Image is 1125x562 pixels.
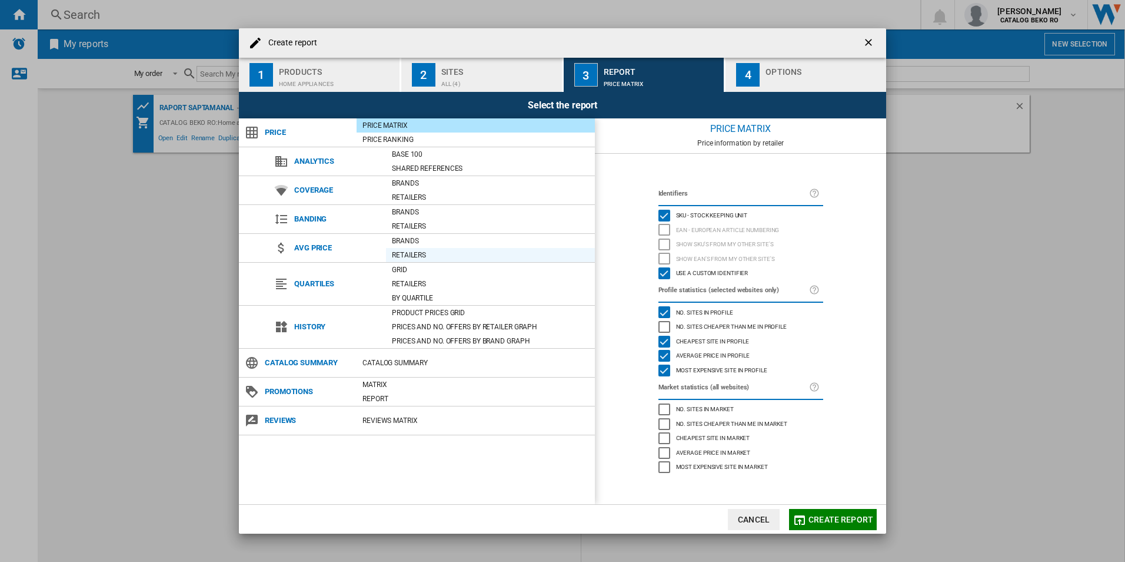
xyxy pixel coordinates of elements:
[676,351,750,359] span: Average price in profile
[765,62,881,75] div: Options
[808,515,873,524] span: Create report
[676,448,751,456] span: Average price in market
[658,381,809,394] label: Market statistics (all websites)
[658,284,809,297] label: Profile statistics (selected websites only)
[658,209,823,223] md-checkbox: SKU - Stock Keeping Unit
[676,365,767,373] span: Most expensive site in profile
[288,319,386,335] span: History
[386,307,595,319] div: Product prices grid
[789,509,877,530] button: Create report
[239,58,401,92] button: 1 Products Home appliances
[386,264,595,276] div: Grid
[658,460,823,475] md-checkbox: Most expensive site in market
[658,431,823,446] md-checkbox: Cheapest site in market
[676,433,750,441] span: Cheapest site in market
[676,225,780,233] span: EAN - European Article Numbering
[564,58,725,92] button: 3 Report Price Matrix
[279,62,395,75] div: Products
[401,58,563,92] button: 2 Sites ALL (4)
[658,445,823,460] md-checkbox: Average price in market
[736,63,760,87] div: 4
[357,415,595,427] div: REVIEWS Matrix
[279,75,395,87] div: Home appliances
[658,320,823,335] md-checkbox: No. sites cheaper than me in profile
[658,416,823,431] md-checkbox: No. sites cheaper than me in market
[728,509,780,530] button: Cancel
[676,308,733,316] span: No. sites in profile
[357,134,595,146] div: Price Ranking
[658,252,823,266] md-checkbox: Show EAN's from my other site's
[676,336,750,345] span: Cheapest site in profile
[658,266,823,281] md-checkbox: Use a custom identifier
[676,254,775,262] span: Show EAN's from my other site's
[386,220,595,232] div: Retailers
[386,177,595,189] div: Brands
[604,62,720,75] div: Report
[658,363,823,378] md-checkbox: Most expensive site in profile
[725,58,886,92] button: 4 Options
[386,206,595,218] div: Brands
[676,322,787,330] span: No. sites cheaper than me in profile
[595,139,886,147] div: Price information by retailer
[239,28,886,534] md-dialog: Create report ...
[676,462,768,470] span: Most expensive site in market
[658,237,823,252] md-checkbox: Show SKU'S from my other site's
[259,355,357,371] span: Catalog Summary
[357,120,595,131] div: Price Matrix
[249,63,273,87] div: 1
[259,124,357,141] span: Price
[595,118,886,139] div: Price Matrix
[386,191,595,203] div: Retailers
[386,249,595,261] div: Retailers
[658,187,809,200] label: Identifiers
[386,335,595,347] div: Prices and No. offers by brand graph
[288,276,386,292] span: Quartiles
[262,37,317,49] h4: Create report
[604,75,720,87] div: Price Matrix
[574,63,598,87] div: 3
[288,240,386,256] span: Avg price
[386,278,595,290] div: Retailers
[357,393,595,405] div: Report
[412,63,435,87] div: 2
[658,305,823,320] md-checkbox: No. sites in profile
[863,37,877,51] ng-md-icon: getI18NText('BUTTONS.CLOSE_DIALOG')
[658,223,823,237] md-checkbox: EAN - European Article Numbering
[357,379,595,391] div: Matrix
[658,402,823,417] md-checkbox: No. sites in market
[676,404,734,412] span: No. sites in market
[658,334,823,349] md-checkbox: Cheapest site in profile
[658,349,823,363] md-checkbox: Average price in profile
[676,239,774,247] span: Show SKU'S from my other site's
[676,210,748,219] span: SKU - Stock Keeping Unit
[288,153,386,170] span: Analytics
[386,163,595,174] div: Shared references
[259,384,357,400] span: Promotions
[441,62,557,75] div: Sites
[288,211,386,227] span: Banding
[386,292,595,304] div: By quartile
[357,357,595,369] div: Catalog Summary
[288,182,386,199] span: Coverage
[386,148,595,160] div: Base 100
[676,419,788,427] span: No. sites cheaper than me in market
[386,235,595,247] div: Brands
[858,31,881,55] button: getI18NText('BUTTONS.CLOSE_DIALOG')
[386,321,595,333] div: Prices and No. offers by retailer graph
[239,92,886,118] div: Select the report
[259,412,357,429] span: Reviews
[676,268,748,276] span: Use a custom identifier
[441,75,557,87] div: ALL (4)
